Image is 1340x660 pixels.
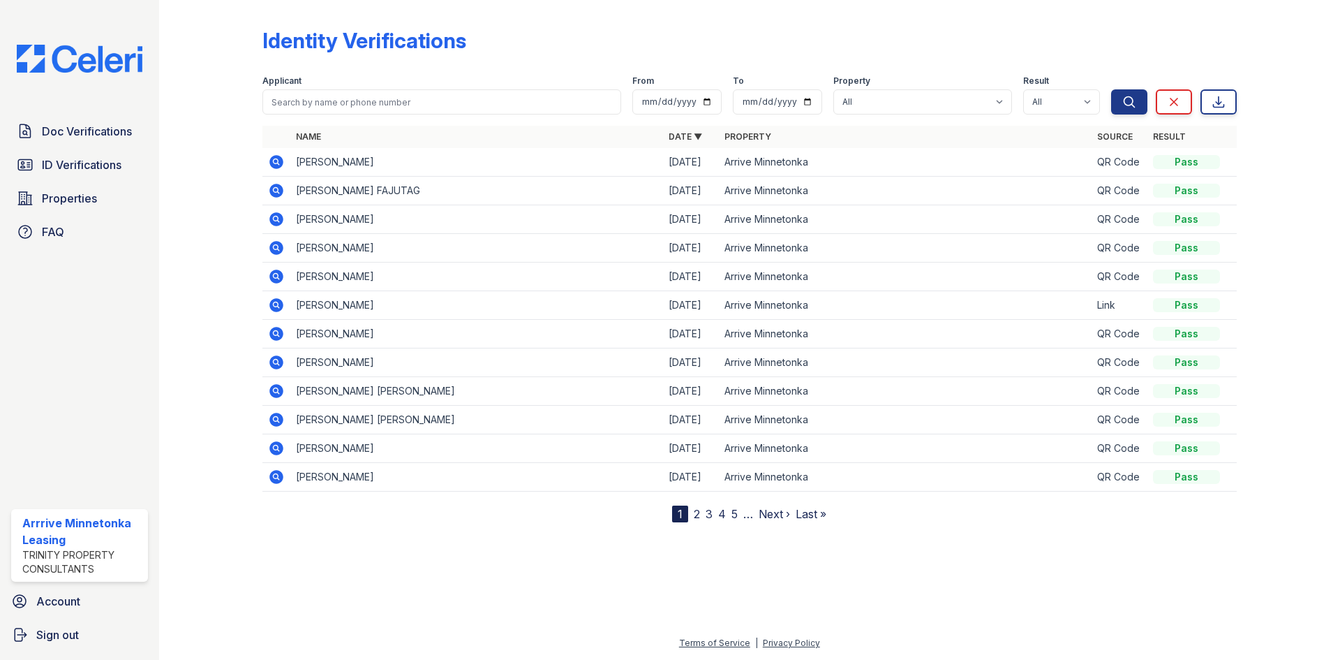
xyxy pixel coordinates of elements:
td: Arrive Minnetonka [719,377,1092,406]
td: [DATE] [663,205,719,234]
td: [PERSON_NAME] [290,148,663,177]
td: [PERSON_NAME] [PERSON_NAME] [290,377,663,406]
td: QR Code [1092,406,1147,434]
td: QR Code [1092,320,1147,349]
div: Pass [1153,212,1220,226]
td: [DATE] [663,463,719,492]
td: [PERSON_NAME] [290,349,663,377]
a: ID Verifications [11,151,148,179]
a: Next › [759,507,790,521]
a: Account [6,587,154,615]
img: CE_Logo_Blue-a8612792a0a2168367f1c8372b55b34899dd931a85d93a1a3d3e32e68fde9ad4.png [6,45,154,73]
td: [DATE] [663,320,719,349]
div: Pass [1153,298,1220,312]
div: Pass [1153,327,1220,341]
td: Arrive Minnetonka [719,320,1092,349]
a: 4 [718,507,726,521]
td: [DATE] [663,263,719,291]
div: Pass [1153,441,1220,455]
td: [DATE] [663,377,719,406]
td: [PERSON_NAME] [290,434,663,463]
div: Arrrive Minnetonka Leasing [22,515,142,548]
td: QR Code [1092,263,1147,291]
td: QR Code [1092,177,1147,205]
td: [PERSON_NAME] [290,234,663,263]
td: Arrive Minnetonka [719,234,1092,263]
td: Arrive Minnetonka [719,148,1092,177]
a: Result [1153,131,1186,142]
a: 5 [731,507,738,521]
a: Source [1097,131,1133,142]
td: [PERSON_NAME] [290,263,663,291]
a: FAQ [11,218,148,246]
td: QR Code [1092,434,1147,463]
div: Pass [1153,270,1220,284]
td: [DATE] [663,148,719,177]
span: Properties [42,190,97,207]
td: [DATE] [663,177,719,205]
div: Pass [1153,155,1220,169]
td: QR Code [1092,377,1147,406]
td: QR Code [1092,234,1147,263]
a: Properties [11,184,148,212]
div: 1 [672,506,688,522]
a: Last » [796,507,826,521]
a: Date ▼ [669,131,702,142]
td: [PERSON_NAME] [290,463,663,492]
td: Link [1092,291,1147,320]
td: [PERSON_NAME] [PERSON_NAME] [290,406,663,434]
label: To [733,75,744,87]
td: [PERSON_NAME] FAJUTAG [290,177,663,205]
label: Property [833,75,870,87]
a: Terms of Service [679,638,750,648]
span: Account [36,593,80,610]
td: [DATE] [663,406,719,434]
label: Result [1023,75,1049,87]
a: Sign out [6,621,154,649]
td: QR Code [1092,463,1147,492]
span: FAQ [42,223,64,240]
td: QR Code [1092,148,1147,177]
a: Privacy Policy [763,638,820,648]
div: Identity Verifications [262,28,466,53]
label: From [632,75,654,87]
a: Property [724,131,771,142]
td: QR Code [1092,349,1147,377]
td: Arrive Minnetonka [719,406,1092,434]
div: Trinity Property Consultants [22,548,142,576]
td: Arrive Minnetonka [719,177,1092,205]
td: [DATE] [663,434,719,463]
td: [PERSON_NAME] [290,291,663,320]
div: Pass [1153,413,1220,427]
span: Doc Verifications [42,123,132,140]
a: Doc Verifications [11,117,148,145]
td: Arrive Minnetonka [719,291,1092,320]
div: Pass [1153,355,1220,369]
a: 3 [706,507,713,521]
a: 2 [694,507,700,521]
td: [PERSON_NAME] [290,320,663,349]
td: [PERSON_NAME] [290,205,663,234]
td: Arrive Minnetonka [719,349,1092,377]
label: Applicant [262,75,301,87]
div: Pass [1153,470,1220,484]
div: | [755,638,758,648]
td: Arrive Minnetonka [719,434,1092,463]
td: [DATE] [663,349,719,377]
td: [DATE] [663,291,719,320]
span: ID Verifications [42,156,121,173]
td: Arrive Minnetonka [719,463,1092,492]
input: Search by name or phone number [262,89,621,115]
div: Pass [1153,241,1220,255]
a: Name [296,131,321,142]
td: [DATE] [663,234,719,263]
span: Sign out [36,626,79,643]
td: QR Code [1092,205,1147,234]
td: Arrive Minnetonka [719,263,1092,291]
td: Arrive Minnetonka [719,205,1092,234]
div: Pass [1153,184,1220,198]
div: Pass [1153,384,1220,398]
span: … [743,506,753,522]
